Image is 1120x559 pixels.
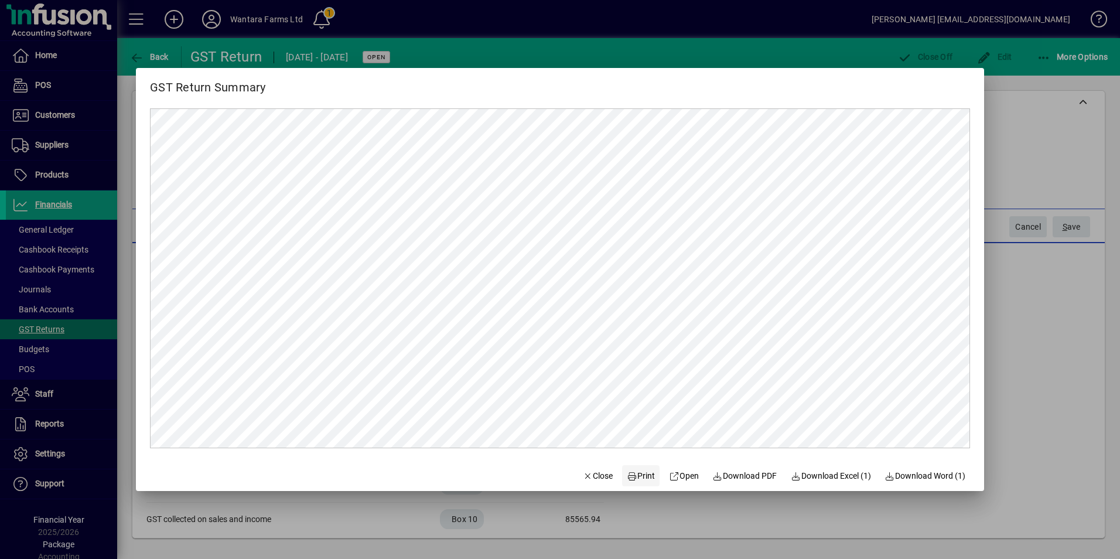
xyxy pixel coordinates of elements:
button: Download Word (1) [880,465,971,486]
span: Download Excel (1) [791,470,871,482]
button: Close [578,465,618,486]
a: Download PDF [708,465,782,486]
span: Close [583,470,613,482]
span: Open [669,470,699,482]
span: Download PDF [713,470,777,482]
button: Download Excel (1) [786,465,876,486]
a: Open [664,465,704,486]
button: Print [622,465,660,486]
span: Download Word (1) [885,470,966,482]
span: Print [627,470,655,482]
h2: GST Return Summary [136,68,280,97]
